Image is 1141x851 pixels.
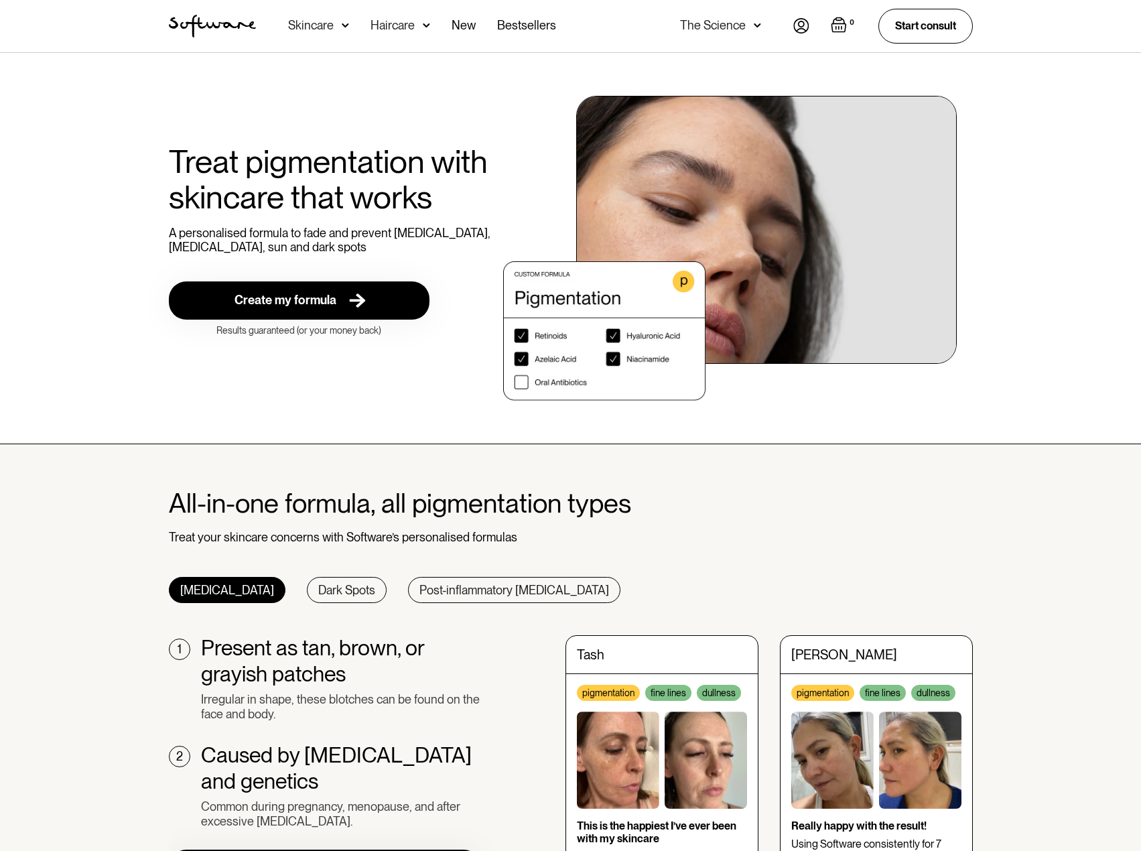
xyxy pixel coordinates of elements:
[169,15,256,38] img: Software Logo
[178,642,182,657] div: 1
[911,685,955,701] div: dullness
[577,647,604,663] div: Tash
[169,226,498,255] p: A personalised formula to fade and prevent [MEDICAL_DATA], [MEDICAL_DATA], sun and dark spots
[371,19,415,32] div: Haircare
[169,15,256,38] a: home
[577,685,640,701] div: pigmentation
[680,19,746,32] div: The Science
[791,685,854,701] div: pigmentation
[860,685,906,701] div: fine lines
[342,19,349,32] img: arrow down
[847,17,857,29] div: 0
[419,583,609,598] div: Post-inflammatory [MEDICAL_DATA]
[201,742,482,794] div: Caused by [MEDICAL_DATA] and genetics
[831,17,857,36] a: Open cart
[697,685,741,701] div: dullness
[169,144,498,215] h1: Treat pigmentation with skincare that works
[201,799,482,828] div: Common during pregnancy, menopause, and after excessive [MEDICAL_DATA].
[169,487,973,519] h1: All-in-one formula, all pigmentation types
[577,820,747,845] div: This is the happiest I’ve ever been with my skincare
[169,281,429,320] a: Create my formula
[176,749,183,764] div: 2
[423,19,430,32] img: arrow down
[180,583,274,598] div: [MEDICAL_DATA]
[754,19,761,32] img: arrow down
[791,820,927,832] div: Really happy with the result!
[169,530,973,545] div: Treat your skincare concerns with Software’s personalised formulas
[201,635,482,687] div: Present as tan, brown, or grayish patches
[201,692,482,721] div: Irregular in shape, these blotches can be found on the face and body.
[234,293,336,308] div: Create my formula
[318,583,375,598] div: Dark Spots
[791,647,897,663] div: [PERSON_NAME]
[878,9,973,43] a: Start consult
[288,19,334,32] div: Skincare
[169,325,429,336] div: Results guaranteed (or your money back)
[645,685,691,701] div: fine lines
